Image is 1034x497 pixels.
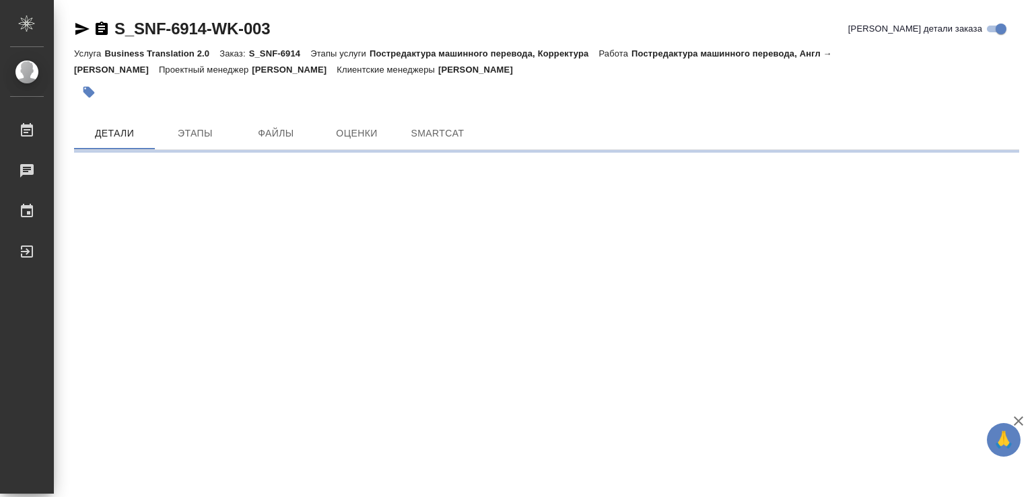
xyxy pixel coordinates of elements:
button: Скопировать ссылку [94,21,110,37]
p: Услуга [74,48,104,59]
span: Оценки [324,125,389,142]
button: 🙏 [987,423,1021,457]
p: [PERSON_NAME] [438,65,523,75]
button: Добавить тэг [74,77,104,107]
p: [PERSON_NAME] [252,65,337,75]
span: Файлы [244,125,308,142]
span: 🙏 [992,426,1015,454]
p: Постредактура машинного перевода, Корректура [370,48,598,59]
p: Работа [598,48,631,59]
p: S_SNF-6914 [249,48,311,59]
p: Business Translation 2.0 [104,48,219,59]
span: [PERSON_NAME] детали заказа [848,22,982,36]
p: Заказ: [219,48,248,59]
p: Клиентские менеджеры [337,65,438,75]
p: Проектный менеджер [159,65,252,75]
span: Этапы [163,125,228,142]
span: SmartCat [405,125,470,142]
p: Этапы услуги [310,48,370,59]
span: Детали [82,125,147,142]
a: S_SNF-6914-WK-003 [114,20,270,38]
button: Скопировать ссылку для ЯМессенджера [74,21,90,37]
